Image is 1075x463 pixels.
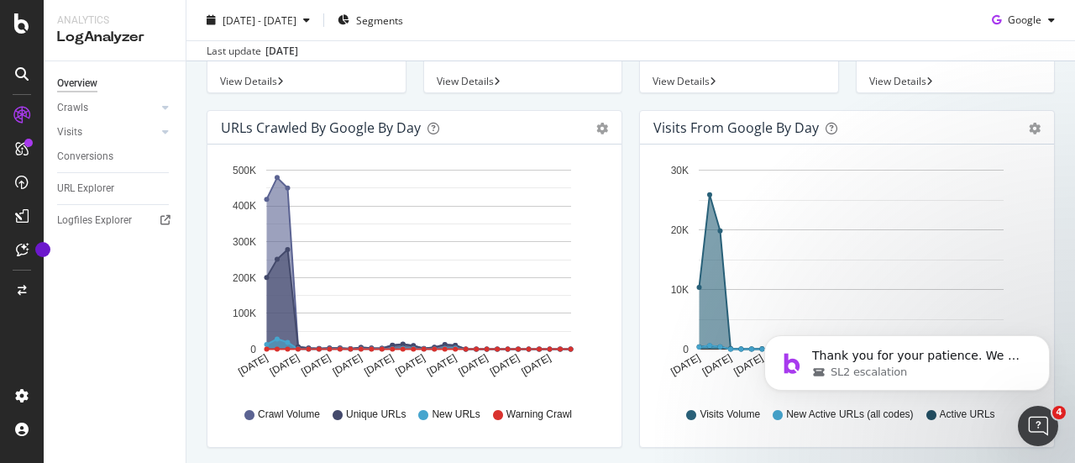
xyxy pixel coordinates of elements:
[57,212,132,229] div: Logfiles Explorer
[700,352,734,378] text: [DATE]
[346,408,406,422] span: Unique URLs
[57,212,174,229] a: Logfiles Explorer
[671,224,689,236] text: 20K
[437,74,494,88] span: View Details
[223,13,296,27] span: [DATE] - [DATE]
[200,7,317,34] button: [DATE] - [DATE]
[653,158,1035,392] svg: A chart.
[457,352,490,378] text: [DATE]
[57,13,172,28] div: Analytics
[488,352,522,378] text: [DATE]
[425,352,459,378] text: [DATE]
[671,165,689,176] text: 30K
[57,99,157,117] a: Crawls
[236,352,270,378] text: [DATE]
[432,408,480,422] span: New URLs
[869,74,926,88] span: View Details
[57,124,157,141] a: Visits
[220,74,277,88] span: View Details
[35,242,50,257] div: Tooltip anchor
[506,408,572,422] span: Warning Crawl
[671,284,689,296] text: 10K
[1052,406,1066,419] span: 4
[57,180,174,197] a: URL Explorer
[669,352,702,378] text: [DATE]
[299,352,333,378] text: [DATE]
[57,180,114,197] div: URL Explorer
[356,13,403,27] span: Segments
[233,165,256,176] text: 500K
[362,352,396,378] text: [DATE]
[250,344,256,355] text: 0
[233,201,256,213] text: 400K
[233,308,256,319] text: 100K
[331,352,364,378] text: [DATE]
[221,119,421,136] div: URLs Crawled by Google by day
[57,28,172,47] div: LogAnalyzer
[57,75,174,92] a: Overview
[683,344,689,355] text: 0
[57,99,88,117] div: Crawls
[394,352,427,378] text: [DATE]
[1029,123,1041,134] div: gear
[207,44,298,59] div: Last update
[57,148,113,166] div: Conversions
[1008,13,1041,27] span: Google
[233,236,256,248] text: 300K
[985,7,1062,34] button: Google
[57,124,82,141] div: Visits
[1018,406,1058,446] iframe: Intercom live chat
[233,272,256,284] text: 200K
[265,44,298,59] div: [DATE]
[739,300,1075,418] iframe: Intercom notifications message
[519,352,553,378] text: [DATE]
[258,408,320,422] span: Crawl Volume
[331,7,410,34] button: Segments
[700,408,760,422] span: Visits Volume
[653,74,710,88] span: View Details
[653,119,819,136] div: Visits from Google by day
[268,352,302,378] text: [DATE]
[221,158,602,392] svg: A chart.
[57,75,97,92] div: Overview
[57,148,174,166] a: Conversions
[596,123,608,134] div: gear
